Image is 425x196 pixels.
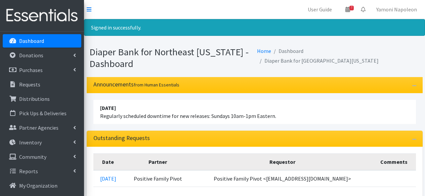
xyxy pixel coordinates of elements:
[3,165,81,178] a: Reports
[100,175,116,182] a: [DATE]
[19,124,58,131] p: Partner Agencies
[257,48,271,54] a: Home
[193,170,372,187] td: Positive Family Pivot <[EMAIL_ADDRESS][DOMAIN_NAME]>
[3,179,81,192] a: My Organization
[93,81,179,88] h3: Announcements
[19,67,43,73] p: Purchases
[193,154,372,171] th: Requestor
[19,38,44,44] p: Dashboard
[19,110,67,117] p: Pick Ups & Deliveries
[19,168,38,175] p: Reports
[19,139,42,146] p: Inventory
[349,6,354,10] span: 7
[123,170,193,187] td: Positive Family Pivot
[19,81,40,88] p: Requests
[100,105,116,111] strong: [DATE]
[134,82,179,88] small: from Human Essentials
[3,34,81,48] a: Dashboard
[371,3,422,16] a: Yamoni Napoleon
[3,150,81,164] a: Community
[340,3,355,16] a: 7
[3,92,81,106] a: Distributions
[93,154,123,171] th: Date
[19,153,46,160] p: Community
[3,4,81,27] img: HumanEssentials
[19,182,57,189] p: My Organization
[3,63,81,77] a: Purchases
[372,154,416,171] th: Comments
[3,49,81,62] a: Donations
[3,136,81,149] a: Inventory
[84,19,425,36] div: Signed in successfully.
[3,107,81,120] a: Pick Ups & Deliveries
[19,52,43,59] p: Donations
[302,3,337,16] a: User Guide
[19,95,50,102] p: Distributions
[89,46,252,69] h1: Diaper Bank for Northeast [US_STATE] - Dashboard
[93,100,416,124] li: Regularly scheduled downtime for new releases: Sundays 10am-1pm Eastern.
[123,154,193,171] th: Partner
[257,56,379,66] li: Diaper Bank for [GEOGRAPHIC_DATA][US_STATE]
[93,135,150,142] h3: Outstanding Requests
[3,121,81,134] a: Partner Agencies
[3,78,81,91] a: Requests
[271,46,303,56] li: Dashboard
